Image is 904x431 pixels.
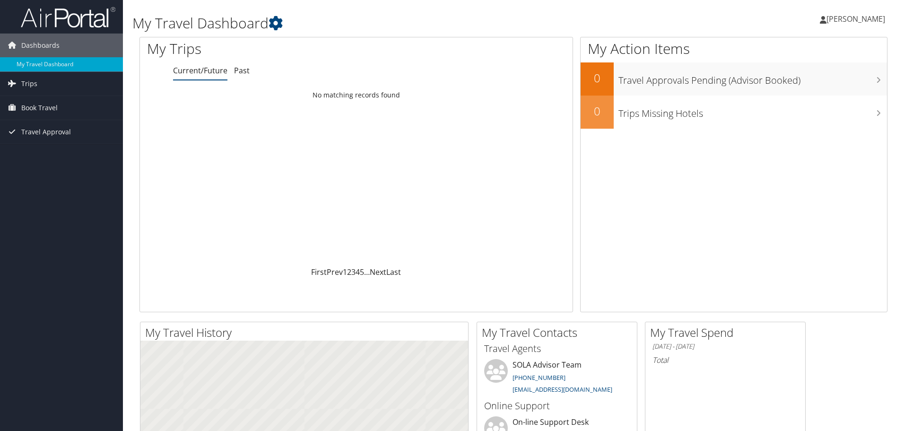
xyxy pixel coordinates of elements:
span: Trips [21,72,37,96]
h1: My Trips [147,39,385,59]
a: Past [234,65,250,76]
li: SOLA Advisor Team [479,359,635,398]
a: 3 [351,267,356,277]
a: [EMAIL_ADDRESS][DOMAIN_NAME] [513,385,612,394]
td: No matching records found [140,87,573,104]
a: Last [386,267,401,277]
a: Current/Future [173,65,227,76]
a: 1 [343,267,347,277]
h3: Trips Missing Hotels [618,102,887,120]
a: [PHONE_NUMBER] [513,373,565,382]
h2: My Travel Spend [650,325,805,341]
span: [PERSON_NAME] [826,14,885,24]
h1: My Action Items [581,39,887,59]
a: [PERSON_NAME] [820,5,895,33]
a: 5 [360,267,364,277]
h6: [DATE] - [DATE] [652,342,798,351]
img: airportal-logo.png [21,6,115,28]
a: 0Trips Missing Hotels [581,96,887,129]
span: Book Travel [21,96,58,120]
h2: My Travel History [145,325,468,341]
a: Prev [327,267,343,277]
h2: 0 [581,70,614,86]
h3: Travel Approvals Pending (Advisor Booked) [618,69,887,87]
h3: Online Support [484,399,630,413]
span: Dashboards [21,34,60,57]
span: … [364,267,370,277]
a: 2 [347,267,351,277]
a: Next [370,267,386,277]
h1: My Travel Dashboard [132,13,641,33]
a: 0Travel Approvals Pending (Advisor Booked) [581,62,887,96]
span: Travel Approval [21,120,71,144]
h3: Travel Agents [484,342,630,355]
a: 4 [356,267,360,277]
h6: Total [652,355,798,365]
h2: My Travel Contacts [482,325,637,341]
a: First [311,267,327,277]
h2: 0 [581,103,614,119]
